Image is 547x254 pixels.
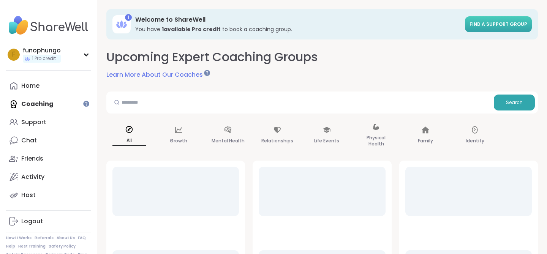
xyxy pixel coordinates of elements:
[21,136,37,145] div: Chat
[112,136,146,146] p: All
[6,131,91,150] a: Chat
[494,95,535,110] button: Search
[21,217,43,226] div: Logout
[18,244,46,249] a: Host Training
[6,235,32,241] a: How It Works
[314,136,339,145] p: Life Events
[125,14,132,21] div: 1
[470,21,527,27] span: Find a support group
[106,70,209,79] a: Learn More About Our Coaches
[21,191,36,199] div: Host
[21,82,40,90] div: Home
[6,244,15,249] a: Help
[21,173,44,181] div: Activity
[49,244,76,249] a: Safety Policy
[6,150,91,168] a: Friends
[6,212,91,230] a: Logout
[212,136,245,145] p: Mental Health
[465,16,532,32] a: Find a support group
[261,136,293,145] p: Relationships
[204,70,210,76] iframe: Spotlight
[418,136,433,145] p: Family
[106,49,318,66] h2: Upcoming Expert Coaching Groups
[6,12,91,39] img: ShareWell Nav Logo
[21,118,46,126] div: Support
[83,101,89,107] iframe: Spotlight
[6,77,91,95] a: Home
[57,235,75,241] a: About Us
[359,133,393,148] p: Physical Health
[135,16,460,24] h3: Welcome to ShareWell
[6,168,91,186] a: Activity
[35,235,54,241] a: Referrals
[78,235,86,241] a: FAQ
[466,136,484,145] p: Identity
[23,46,61,55] div: funophungo
[162,25,221,33] b: 1 available Pro credit
[506,99,523,106] span: Search
[135,25,460,33] h3: You have to book a coaching group.
[170,136,187,145] p: Growth
[21,155,43,163] div: Friends
[32,55,56,62] span: 1 Pro credit
[12,50,15,60] span: f
[6,113,91,131] a: Support
[6,186,91,204] a: Host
